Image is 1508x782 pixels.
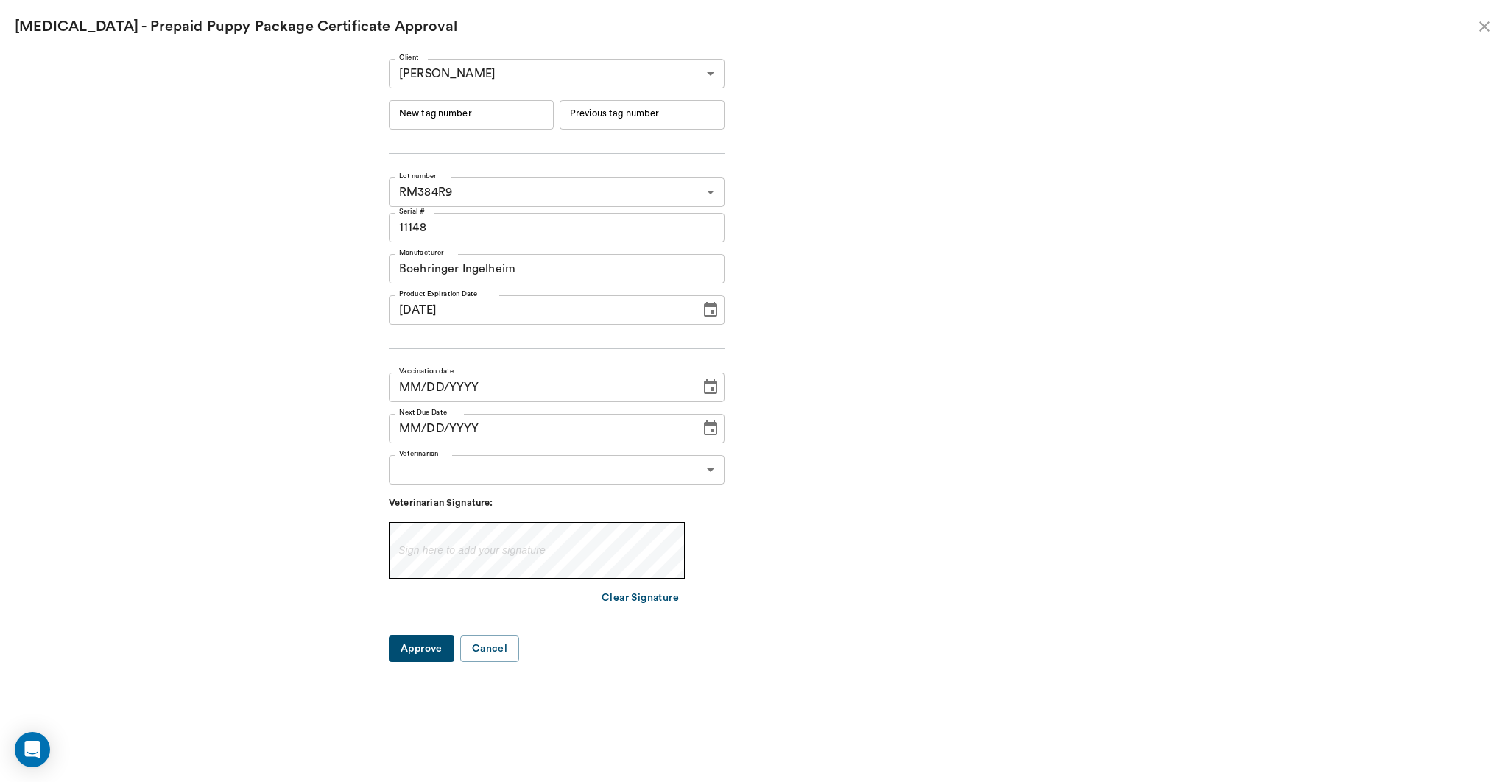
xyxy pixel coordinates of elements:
div: [MEDICAL_DATA] - Prepaid Puppy Package Certificate Approval [15,15,1476,38]
label: Veterinarian [399,448,439,459]
button: close [1476,18,1493,35]
label: Client [399,52,419,63]
label: Vaccination date [399,366,454,376]
div: RM384R9 [389,177,725,207]
button: Approve [389,635,454,663]
div: Veterinarian Signature: [389,496,725,510]
button: Choose date, selected date is Jun 19, 2026 [696,295,725,325]
input: MM/DD/YYYY [389,373,690,402]
input: MM/DD/YYYY [389,414,690,443]
input: MM/DD/YYYY [389,295,690,325]
label: Manufacturer [399,247,444,258]
button: Clear Signature [596,585,685,612]
button: Choose date [696,373,725,402]
label: Product Expiration Date [399,289,477,299]
div: Open Intercom Messenger [15,732,50,767]
div: [PERSON_NAME] [389,59,725,88]
label: Lot number [399,171,437,181]
button: Choose date [696,414,725,443]
label: Serial # [399,206,424,216]
button: Cancel [460,635,519,663]
label: Next Due Date [399,407,447,418]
